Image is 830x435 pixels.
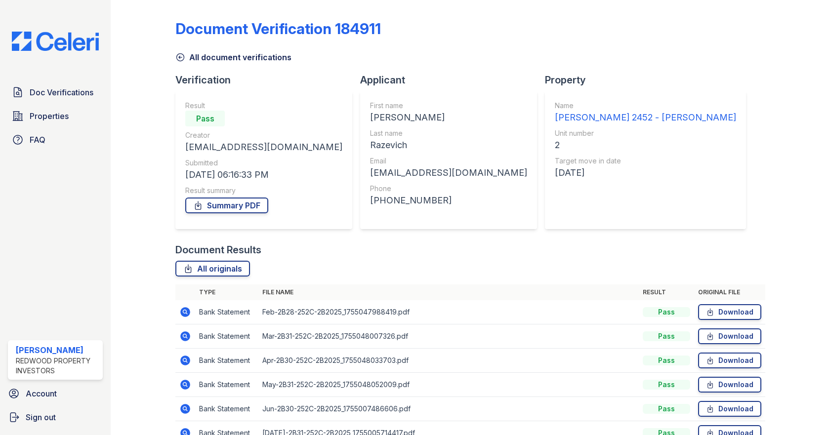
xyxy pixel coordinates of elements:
[175,261,250,277] a: All originals
[370,194,527,207] div: [PHONE_NUMBER]
[30,110,69,122] span: Properties
[694,284,765,300] th: Original file
[195,300,258,324] td: Bank Statement
[185,158,342,168] div: Submitted
[370,128,527,138] div: Last name
[195,349,258,373] td: Bank Statement
[258,397,638,421] td: Jun-2B30-252C-2B2025_1755007486606.pdf
[370,138,527,152] div: Razevich
[185,101,342,111] div: Result
[643,356,690,365] div: Pass
[175,243,261,257] div: Document Results
[195,397,258,421] td: Bank Statement
[698,401,761,417] a: Download
[545,73,754,87] div: Property
[195,284,258,300] th: Type
[26,388,57,399] span: Account
[698,328,761,344] a: Download
[643,404,690,414] div: Pass
[555,101,736,124] a: Name [PERSON_NAME] 2452 - [PERSON_NAME]
[195,324,258,349] td: Bank Statement
[258,284,638,300] th: File name
[258,349,638,373] td: Apr-2B30-252C-2B2025_1755048033703.pdf
[555,166,736,180] div: [DATE]
[185,198,268,213] a: Summary PDF
[698,377,761,393] a: Download
[370,184,527,194] div: Phone
[643,331,690,341] div: Pass
[639,284,694,300] th: Result
[555,101,736,111] div: Name
[16,356,99,376] div: Redwood Property Investors
[4,384,107,403] a: Account
[370,101,527,111] div: First name
[30,86,93,98] span: Doc Verifications
[258,300,638,324] td: Feb-2B28-252C-2B2025_1755047988419.pdf
[698,353,761,368] a: Download
[258,324,638,349] td: Mar-2B31-252C-2B2025_1755048007326.pdf
[698,304,761,320] a: Download
[195,373,258,397] td: Bank Statement
[555,128,736,138] div: Unit number
[370,166,527,180] div: [EMAIL_ADDRESS][DOMAIN_NAME]
[185,111,225,126] div: Pass
[258,373,638,397] td: May-2B31-252C-2B2025_1755048052009.pdf
[8,82,103,102] a: Doc Verifications
[185,168,342,182] div: [DATE] 06:16:33 PM
[185,186,342,196] div: Result summary
[4,32,107,51] img: CE_Logo_Blue-a8612792a0a2168367f1c8372b55b34899dd931a85d93a1a3d3e32e68fde9ad4.png
[30,134,45,146] span: FAQ
[16,344,99,356] div: [PERSON_NAME]
[370,111,527,124] div: [PERSON_NAME]
[8,106,103,126] a: Properties
[643,380,690,390] div: Pass
[4,407,107,427] a: Sign out
[555,111,736,124] div: [PERSON_NAME] 2452 - [PERSON_NAME]
[555,138,736,152] div: 2
[185,140,342,154] div: [EMAIL_ADDRESS][DOMAIN_NAME]
[8,130,103,150] a: FAQ
[175,73,360,87] div: Verification
[643,307,690,317] div: Pass
[185,130,342,140] div: Creator
[360,73,545,87] div: Applicant
[175,20,381,38] div: Document Verification 184911
[175,51,291,63] a: All document verifications
[370,156,527,166] div: Email
[555,156,736,166] div: Target move in date
[26,411,56,423] span: Sign out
